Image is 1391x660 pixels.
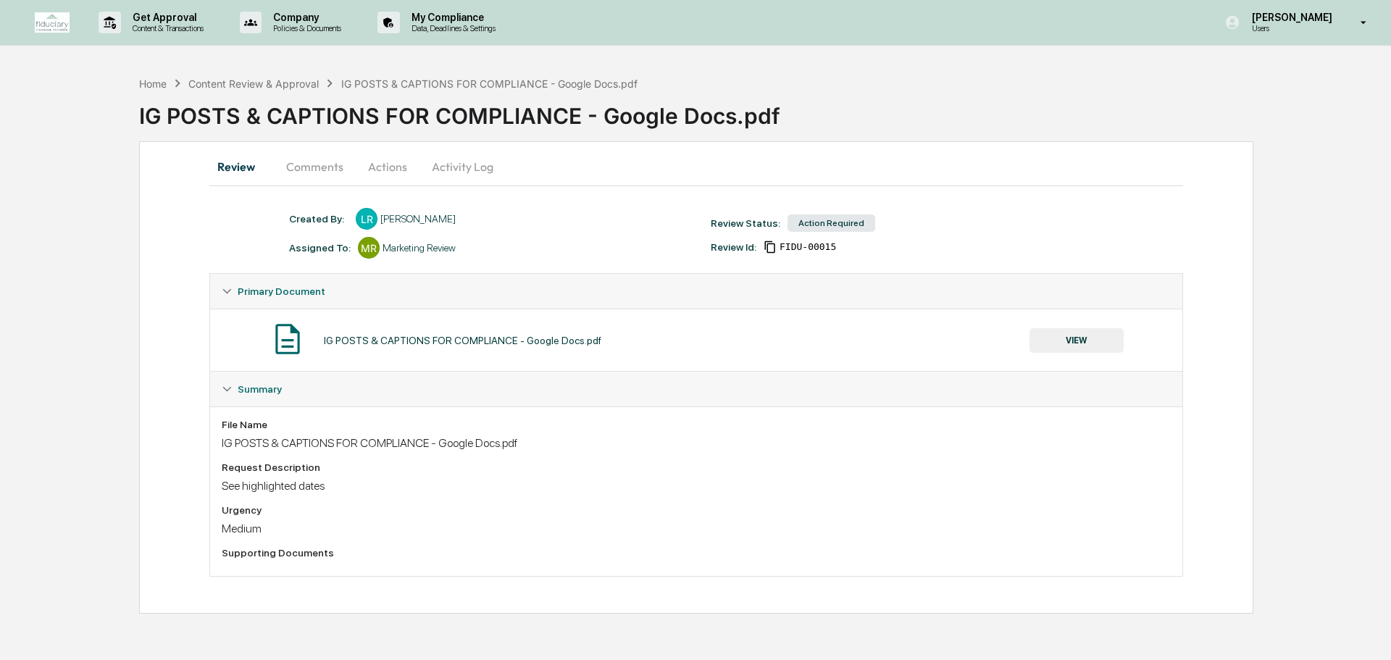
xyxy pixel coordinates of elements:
[35,12,70,33] img: logo
[1029,328,1124,353] button: VIEW
[1240,12,1340,23] p: [PERSON_NAME]
[121,23,211,33] p: Content & Transactions
[289,213,348,225] div: Created By: ‎ ‎
[400,12,503,23] p: My Compliance
[222,419,1171,430] div: File Name
[358,237,380,259] div: MR
[209,149,275,184] button: Review
[222,504,1171,516] div: Urgency
[380,213,456,225] div: [PERSON_NAME]
[238,383,282,395] span: Summary
[711,217,780,229] div: Review Status:
[210,406,1182,576] div: Summary
[355,149,420,184] button: Actions
[210,309,1182,371] div: Primary Document
[262,12,348,23] p: Company
[341,78,638,90] div: IG POSTS & CAPTIONS FOR COMPLIANCE - Google Docs.pdf
[1240,23,1340,33] p: Users
[222,522,1171,535] div: Medium
[222,436,1171,450] div: IG POSTS & CAPTIONS FOR COMPLIANCE - Google Docs.pdf
[262,23,348,33] p: Policies & Documents
[222,461,1171,473] div: Request Description
[788,214,875,232] div: Action Required
[400,23,503,33] p: Data, Deadlines & Settings
[210,372,1182,406] div: Summary
[289,242,351,254] div: Assigned To:
[383,242,456,254] div: Marketing Review
[275,149,355,184] button: Comments
[210,274,1182,309] div: Primary Document
[356,208,377,230] div: LR
[121,12,211,23] p: Get Approval
[238,285,325,297] span: Primary Document
[139,78,167,90] div: Home
[222,479,1171,493] div: See highlighted dates
[711,241,756,253] div: Review Id:
[270,321,306,357] img: Document Icon
[139,91,1391,129] div: IG POSTS & CAPTIONS FOR COMPLIANCE - Google Docs.pdf
[209,149,1183,184] div: secondary tabs example
[222,547,1171,559] div: Supporting Documents
[420,149,505,184] button: Activity Log
[780,241,836,253] span: a90189c0-6e53-438d-9980-d4eed190f4e3
[324,335,601,346] div: IG POSTS & CAPTIONS FOR COMPLIANCE - Google Docs.pdf
[188,78,319,90] div: Content Review & Approval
